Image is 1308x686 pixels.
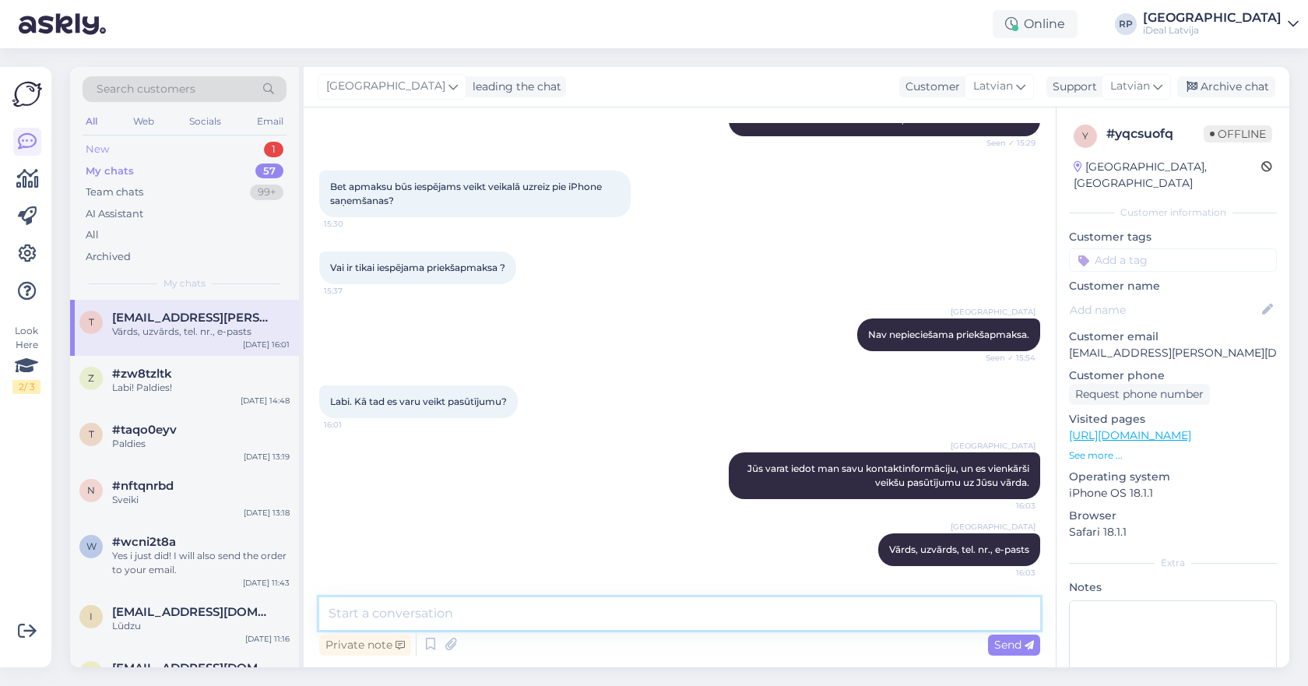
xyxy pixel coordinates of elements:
img: Askly Logo [12,79,42,109]
span: Offline [1204,125,1272,142]
span: everitakarlsone@gmail.com [112,661,274,675]
div: [GEOGRAPHIC_DATA], [GEOGRAPHIC_DATA] [1074,159,1261,192]
input: Add a tag [1069,248,1277,272]
span: t [89,316,94,328]
div: Sveiki [112,493,290,507]
a: [URL][DOMAIN_NAME] [1069,428,1191,442]
span: w [86,540,97,552]
div: Vārds, uzvārds, tel. nr., e-pasts [112,325,290,339]
span: Vārds, uzvārds, tel. nr., e-pasts [889,544,1029,555]
div: All [86,227,99,243]
div: Web [130,111,157,132]
div: Email [254,111,287,132]
p: iPhone OS 18.1.1 [1069,485,1277,501]
p: Notes [1069,579,1277,596]
div: Socials [186,111,224,132]
div: leading the chat [466,79,561,95]
div: Private note [319,635,411,656]
div: [DATE] 11:43 [243,577,290,589]
span: Seen ✓ 15:54 [977,352,1035,364]
span: Labi. Kā tad es varu veikt pasūtījumu? [330,396,507,407]
span: 15:37 [324,285,382,297]
span: 15:30 [324,218,382,230]
span: #taqo0eyv [112,423,177,437]
div: Request phone number [1069,384,1210,405]
span: Search customers [97,81,195,97]
span: ilonasilkalne@gmail.com [112,605,274,619]
p: Browser [1069,508,1277,524]
div: RP [1115,13,1137,35]
div: 1 [264,142,283,157]
div: Paldies [112,437,290,451]
p: Safari 18.1.1 [1069,524,1277,540]
span: [GEOGRAPHIC_DATA] [951,306,1035,318]
span: Latvian [1110,78,1150,95]
span: My chats [163,276,206,290]
div: New [86,142,109,157]
div: # yqcsuofq [1106,125,1204,143]
div: Yes i just did! I will also send the order to your email. [112,549,290,577]
div: [DATE] 11:16 [245,633,290,645]
div: Archive chat [1177,76,1275,97]
div: 2 / 3 [12,380,40,394]
div: Support [1046,79,1097,95]
div: Labi! Paldies! [112,381,290,395]
div: [DATE] 13:18 [244,507,290,519]
span: e [88,667,94,678]
div: Look Here [12,324,40,394]
input: Add name [1070,301,1259,318]
a: [GEOGRAPHIC_DATA]iDeal Latvija [1143,12,1299,37]
div: Customer information [1069,206,1277,220]
div: [DATE] 16:01 [243,339,290,350]
span: Nav nepieciešama priekšapmaksa. [868,329,1029,340]
p: Operating system [1069,469,1277,485]
div: Customer [899,79,960,95]
div: iDeal Latvija [1143,24,1282,37]
span: Seen ✓ 15:29 [977,137,1035,149]
span: #nftqnrbd [112,479,174,493]
span: Jūs varat iedot man savu kontaktinformāciju, un es vienkārši veikšu pasūtījumu uz Jūsu vārda. [747,463,1032,488]
span: t [89,428,94,440]
p: See more ... [1069,449,1277,463]
span: [GEOGRAPHIC_DATA] [951,440,1035,452]
span: 16:03 [977,567,1035,579]
div: [GEOGRAPHIC_DATA] [1143,12,1282,24]
div: 99+ [250,185,283,200]
p: [EMAIL_ADDRESS][PERSON_NAME][DOMAIN_NAME] [1069,345,1277,361]
div: Team chats [86,185,143,200]
p: Customer name [1069,278,1277,294]
span: Latvian [973,78,1013,95]
span: 16:03 [977,500,1035,512]
span: Send [994,638,1034,652]
span: z [88,372,94,384]
span: toms.reinbergs@gmail.com [112,311,274,325]
div: AI Assistant [86,206,143,222]
div: Lūdzu [112,619,290,633]
span: [GEOGRAPHIC_DATA] [951,521,1035,533]
span: n [87,484,95,496]
span: 16:01 [324,419,382,431]
div: [DATE] 14:48 [241,395,290,406]
div: All [83,111,100,132]
div: Online [993,10,1078,38]
div: Extra [1069,556,1277,570]
p: Customer email [1069,329,1277,345]
span: [GEOGRAPHIC_DATA] [326,78,445,95]
span: #zw8tzltk [112,367,172,381]
span: i [90,610,93,622]
p: Visited pages [1069,411,1277,427]
span: Vai ir tikai iespējama priekšapmaksa ? [330,262,505,273]
div: 57 [255,164,283,179]
div: Archived [86,249,131,265]
div: [DATE] 13:19 [244,451,290,463]
div: My chats [86,164,134,179]
span: Bet apmaksu būs iespējams veikt veikalā uzreiz pie iPhone saņemšanas? [330,181,604,206]
span: y [1082,130,1088,142]
span: #wcni2t8a [112,535,176,549]
p: Customer phone [1069,368,1277,384]
p: Customer tags [1069,229,1277,245]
